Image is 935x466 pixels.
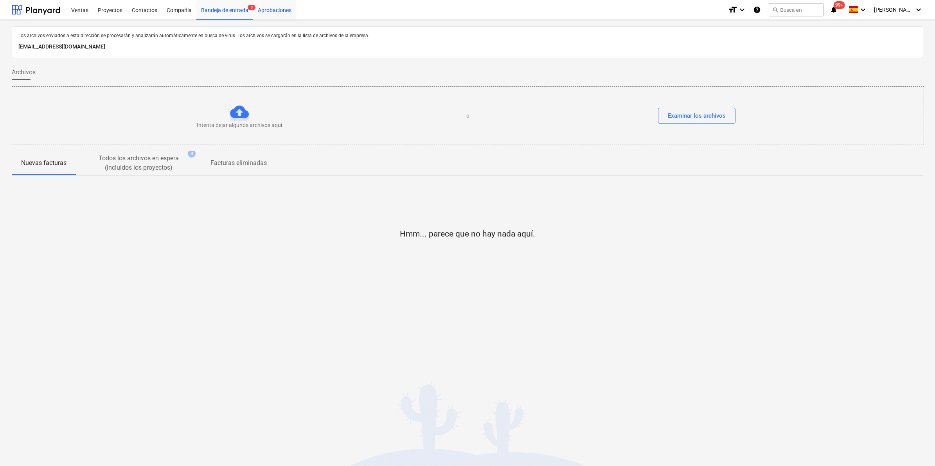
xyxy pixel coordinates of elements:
[21,158,67,168] p: Nuevas facturas
[896,428,935,466] iframe: Chat Widget
[12,86,924,145] div: Intenta dejar algunos archivos aquíoExaminar los archivos
[658,108,735,124] button: Examinar los archivos
[18,42,917,52] p: [EMAIL_ADDRESS][DOMAIN_NAME]
[197,121,282,129] p: Intenta dejar algunos archivos aquí
[188,150,196,158] span: 3
[466,112,469,120] p: o
[668,111,726,121] div: Examinar los archivos
[92,154,185,172] p: Todos los archivos en espera (incluidos los proyectos)
[210,158,267,168] p: Facturas eliminadas
[400,229,535,240] p: Hmm... parece que no hay nada aquí.
[728,5,737,14] i: format_size
[248,5,255,10] span: 3
[18,33,917,39] p: Los archivos enviados a esta dirección se procesarán y analizarán automáticamente en busca de vir...
[834,1,845,9] span: 99+
[858,5,868,14] i: keyboard_arrow_down
[896,428,935,466] div: Widget de chat
[737,5,747,14] i: keyboard_arrow_down
[769,3,824,16] button: Busca en
[772,7,779,13] span: search
[753,5,761,14] i: Base de conocimientos
[914,5,923,14] i: keyboard_arrow_down
[12,68,36,77] span: Archivos
[874,7,913,13] span: [PERSON_NAME]
[830,5,838,14] i: notifications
